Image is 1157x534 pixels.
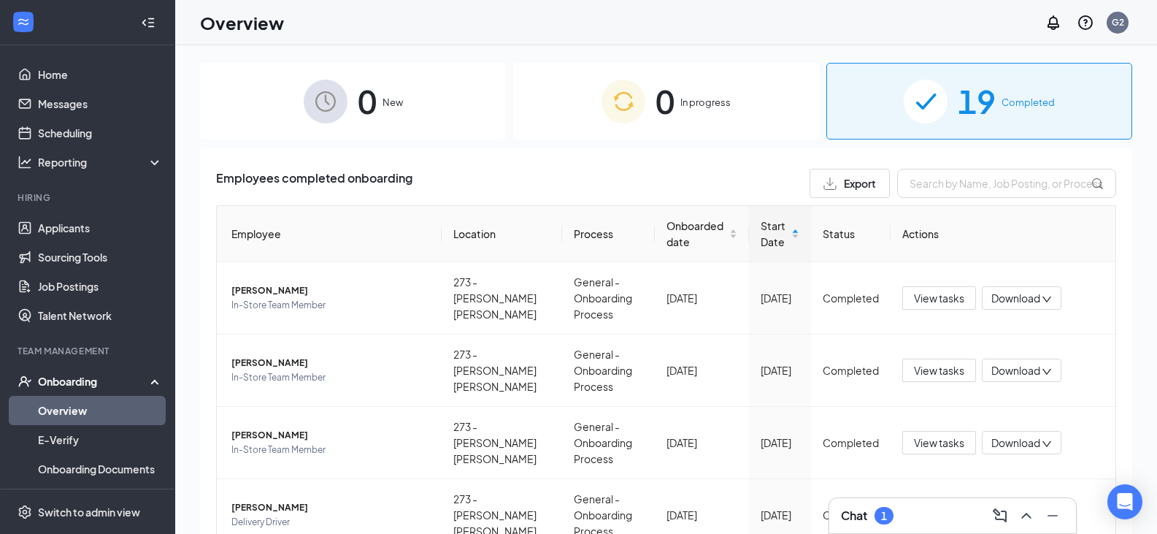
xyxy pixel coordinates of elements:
[231,356,430,370] span: [PERSON_NAME]
[1018,507,1035,525] svg: ChevronUp
[902,359,976,382] button: View tasks
[231,428,430,443] span: [PERSON_NAME]
[38,213,163,243] a: Applicants
[902,286,976,310] button: View tasks
[1042,367,1052,377] span: down
[914,435,964,451] span: View tasks
[823,435,879,451] div: Completed
[231,443,430,457] span: In-Store Team Member
[1107,484,1142,519] div: Open Intercom Messenger
[442,262,562,335] td: 273 - [PERSON_NAME] [PERSON_NAME]
[991,435,1040,451] span: Download
[811,206,891,262] th: Status
[442,335,562,407] td: 273 - [PERSON_NAME] [PERSON_NAME]
[1042,439,1052,449] span: down
[991,507,1009,525] svg: ComposeMessage
[761,218,788,250] span: Start Date
[38,272,163,301] a: Job Postings
[38,243,163,272] a: Sourcing Tools
[1042,294,1052,305] span: down
[655,206,749,262] th: Onboarded date
[231,370,430,385] span: In-Store Team Member
[761,362,799,378] div: [DATE]
[902,431,976,454] button: View tasks
[914,290,964,306] span: View tasks
[38,396,163,425] a: Overview
[38,118,163,148] a: Scheduling
[358,76,377,126] span: 0
[231,283,430,298] span: [PERSON_NAME]
[38,454,163,484] a: Onboarding Documents
[914,362,964,378] span: View tasks
[656,76,674,126] span: 0
[38,89,163,118] a: Messages
[761,290,799,306] div: [DATE]
[666,507,737,523] div: [DATE]
[38,505,140,519] div: Switch to admin view
[823,290,879,306] div: Completed
[991,291,1040,306] span: Download
[38,484,163,513] a: Activity log
[844,178,876,188] span: Export
[562,206,655,262] th: Process
[38,155,164,169] div: Reporting
[1002,95,1055,110] span: Completed
[38,425,163,454] a: E-Verify
[217,206,442,262] th: Employee
[442,407,562,479] td: 273 - [PERSON_NAME] [PERSON_NAME]
[761,435,799,451] div: [DATE]
[442,206,562,262] th: Location
[383,95,403,110] span: New
[823,507,879,523] div: Completed
[666,362,737,378] div: [DATE]
[38,60,163,89] a: Home
[1112,16,1124,28] div: G2
[761,507,799,523] div: [DATE]
[1077,14,1094,31] svg: QuestionInfo
[1044,507,1061,525] svg: Minimize
[200,10,284,35] h1: Overview
[988,504,1012,527] button: ComposeMessage
[18,505,32,519] svg: Settings
[1015,504,1038,527] button: ChevronUp
[823,362,879,378] div: Completed
[38,301,163,330] a: Talent Network
[881,510,887,522] div: 1
[18,191,160,204] div: Hiring
[680,95,731,110] span: In progress
[38,374,150,389] div: Onboarding
[562,407,655,479] td: General - Onboarding Process
[841,508,867,524] h3: Chat
[1045,14,1062,31] svg: Notifications
[18,345,160,357] div: Team Management
[18,155,32,169] svg: Analysis
[18,374,32,389] svg: UserCheck
[958,76,996,126] span: 19
[897,169,1116,198] input: Search by Name, Job Posting, or Process
[231,515,430,530] span: Delivery Driver
[891,206,1115,262] th: Actions
[16,15,31,29] svg: WorkstreamLogo
[562,335,655,407] td: General - Onboarding Process
[666,218,726,250] span: Onboarded date
[231,298,430,313] span: In-Store Team Member
[666,435,737,451] div: [DATE]
[991,363,1040,378] span: Download
[216,169,412,198] span: Employees completed onboarding
[810,169,890,198] button: Export
[1041,504,1064,527] button: Minimize
[562,262,655,335] td: General - Onboarding Process
[231,500,430,515] span: [PERSON_NAME]
[666,290,737,306] div: [DATE]
[141,15,155,30] svg: Collapse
